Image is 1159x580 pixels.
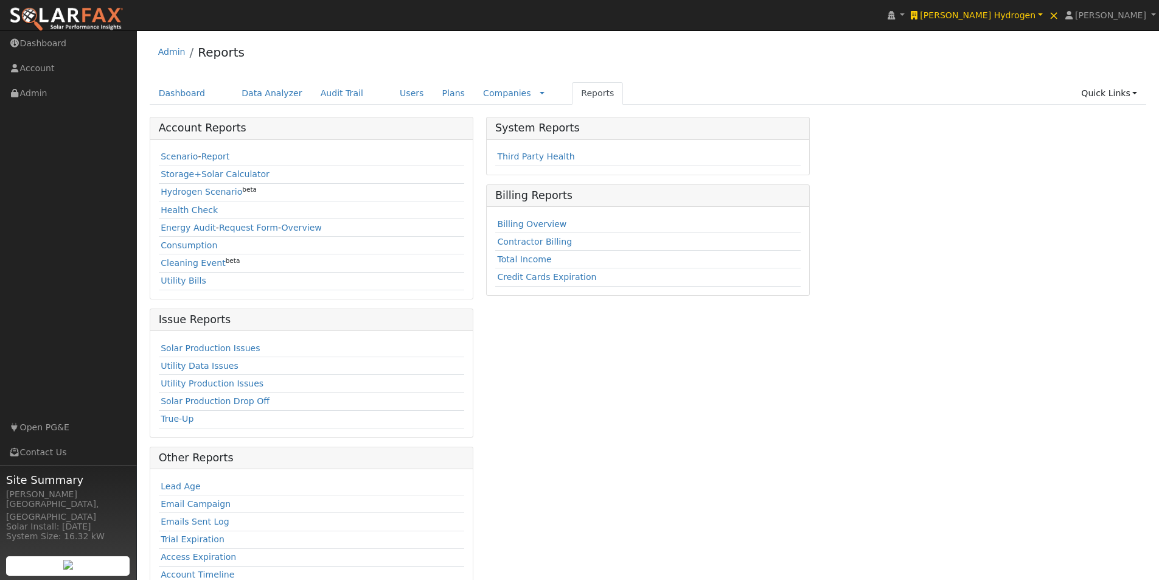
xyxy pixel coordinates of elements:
[158,47,186,57] a: Admin
[6,530,130,543] div: System Size: 16.32 kW
[161,223,216,232] a: Energy Audit
[920,10,1035,20] span: [PERSON_NAME] Hydrogen
[159,452,464,464] h5: Other Reports
[572,82,623,105] a: Reports
[161,481,201,491] a: Lead Age
[497,219,566,229] a: Billing Overview
[6,488,130,501] div: [PERSON_NAME]
[161,258,226,268] a: Cleaning Event
[161,205,218,215] a: Health Check
[161,396,270,406] a: Solar Production Drop Off
[497,272,596,282] a: Credit Cards Expiration
[9,7,124,32] img: SolarFax
[232,82,312,105] a: Data Analyzer
[497,237,572,246] a: Contractor Billing
[161,276,206,285] a: Utility Bills
[242,186,257,193] sup: beta
[161,534,224,544] a: Trial Expiration
[161,187,242,197] a: Hydrogen Scenario
[282,223,322,232] a: Overview
[150,82,215,105] a: Dashboard
[161,240,217,250] a: Consumption
[6,472,130,488] span: Site Summary
[219,223,278,232] a: Request Form
[497,254,551,264] a: Total Income
[1049,8,1059,23] span: ×
[497,152,574,161] a: Third Party Health
[161,361,238,371] a: Utility Data Issues
[161,379,263,388] a: Utility Production Issues
[159,313,464,326] h5: Issue Reports
[159,122,464,135] h5: Account Reports
[1075,10,1146,20] span: [PERSON_NAME]
[161,517,229,526] a: Emails Sent Log
[1072,82,1146,105] a: Quick Links
[483,88,531,98] a: Companies
[159,219,464,237] td: - -
[161,570,234,579] a: Account Timeline
[495,189,801,202] h5: Billing Reports
[198,45,245,60] a: Reports
[6,498,130,523] div: [GEOGRAPHIC_DATA], [GEOGRAPHIC_DATA]
[226,257,240,264] sup: beta
[161,499,231,509] a: Email Campaign
[201,152,230,161] a: Report
[433,82,474,105] a: Plans
[495,122,801,135] h5: System Reports
[161,152,198,161] a: Scenario
[391,82,433,105] a: Users
[6,520,130,533] div: Solar Install: [DATE]
[63,560,73,570] img: retrieve
[161,169,270,179] a: Storage+Solar Calculator
[159,148,464,166] td: -
[161,552,236,562] a: Access Expiration
[161,414,193,424] a: True-Up
[312,82,372,105] a: Audit Trail
[161,343,260,353] a: Solar Production Issues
